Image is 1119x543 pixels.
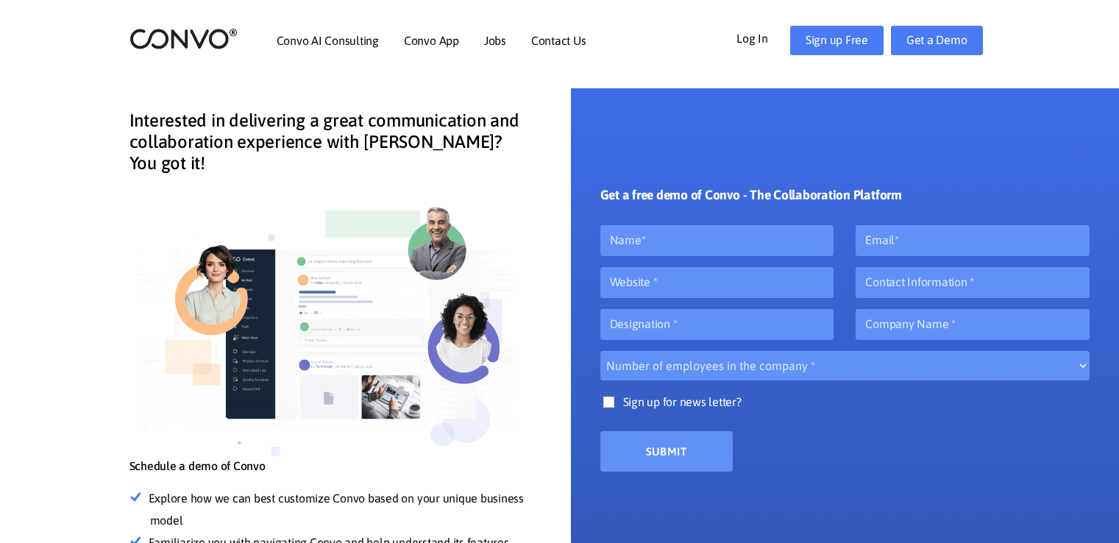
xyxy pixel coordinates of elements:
[856,267,1090,298] input: Contact Information *
[531,35,586,46] a: Contact Us
[484,35,506,46] a: Jobs
[404,35,459,46] a: Convo App
[277,35,379,46] a: Convo AI Consulting
[790,26,884,55] a: Sign up Free
[129,459,527,484] h4: Schedule a demo of Convo
[600,267,834,298] input: Website *
[129,188,527,459] img: getademo-left-img.png
[736,26,790,49] a: Log In
[600,188,902,214] h3: Get a free demo of Convo - The Collaboration Platform
[856,225,1090,256] input: Email*
[600,225,834,256] input: Name*
[856,309,1090,340] input: Company Name *
[600,309,834,340] input: Designation *
[891,26,983,55] a: Get a Demo
[129,110,527,185] h4: Interested in delivering a great communication and collaboration experience with [PERSON_NAME]? Y...
[600,391,1090,428] label: Sign up for news letter?
[129,27,238,50] img: logo_2.png
[150,488,527,532] li: Explore how we can best customize Convo based on your unique business model
[600,431,733,472] input: Submit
